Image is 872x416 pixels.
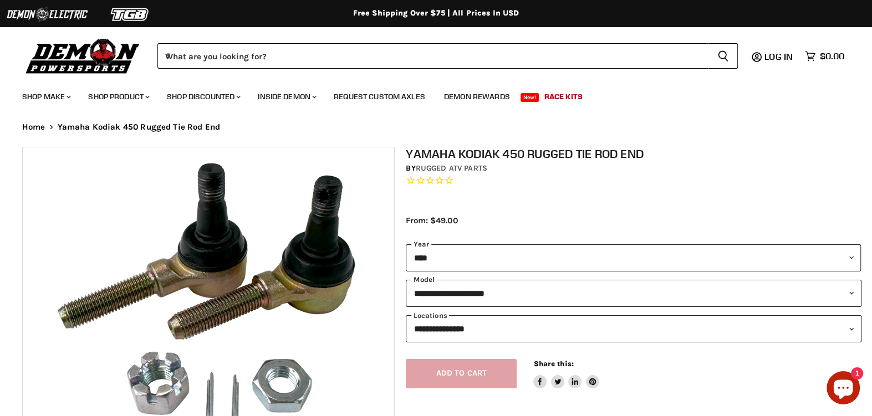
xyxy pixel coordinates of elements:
[14,81,842,108] ul: Main menu
[708,43,738,69] button: Search
[58,122,220,132] span: Yamaha Kodiak 450 Rugged Tie Rod End
[536,85,591,108] a: Race Kits
[89,4,172,25] img: TGB Logo 2
[820,51,844,61] span: $0.00
[764,51,793,62] span: Log in
[22,36,144,75] img: Demon Powersports
[159,85,247,108] a: Shop Discounted
[406,175,861,187] span: Rated 0.0 out of 5 stars 0 reviews
[406,280,861,307] select: modal-name
[6,4,89,25] img: Demon Electric Logo 2
[533,359,599,388] aside: Share this:
[249,85,323,108] a: Inside Demon
[521,93,539,102] span: New!
[406,244,861,271] select: year
[14,85,78,108] a: Shop Make
[80,85,156,108] a: Shop Product
[406,147,861,161] h1: Yamaha Kodiak 450 Rugged Tie Rod End
[406,215,457,225] span: From: $49.00
[157,43,708,69] input: When autocomplete results are available use up and down arrows to review and enter to select
[325,85,434,108] a: Request Custom Axles
[157,43,738,69] form: Product
[406,315,861,342] select: keys
[416,163,487,173] a: Rugged ATV Parts
[22,122,45,132] a: Home
[823,371,863,407] inbox-online-store-chat: Shopify online store chat
[799,48,850,64] a: $0.00
[759,52,799,61] a: Log in
[406,162,861,174] div: by
[436,85,518,108] a: Demon Rewards
[533,359,573,368] span: Share this:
